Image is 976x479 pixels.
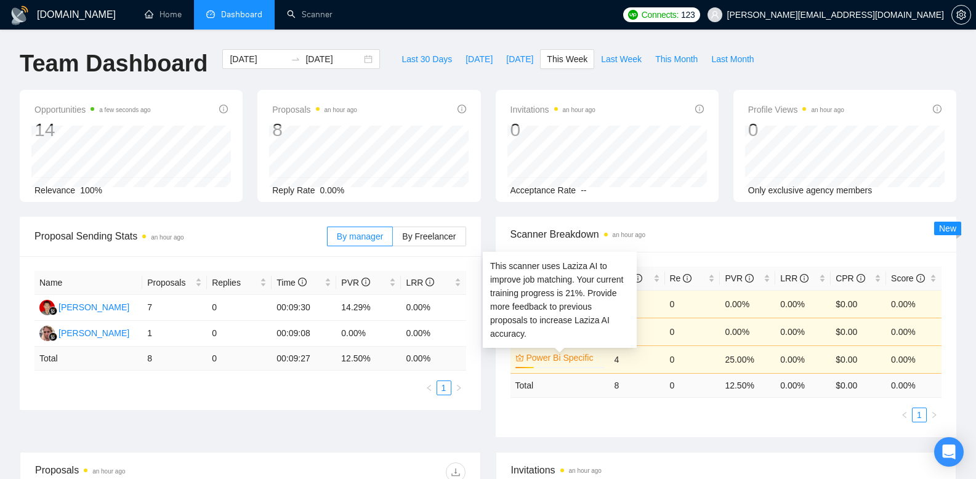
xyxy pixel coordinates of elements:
span: info-circle [916,274,925,283]
span: Last 30 Days [401,52,452,66]
span: setting [952,10,970,20]
td: 1 [610,318,665,345]
td: 0.00 % [886,373,942,397]
span: Invitations [511,462,942,478]
td: 14.29% [336,295,401,321]
span: to [291,54,300,64]
span: Opportunities [34,102,151,117]
li: Previous Page [422,380,437,395]
time: an hour ago [613,231,645,238]
span: Score [891,273,924,283]
span: Last Week [601,52,642,66]
span: swap-right [291,54,300,64]
td: 0.00 % [401,347,466,371]
th: Name [34,271,142,295]
td: 00:09:30 [272,295,336,321]
img: RS [39,300,55,315]
button: This Week [540,49,594,69]
img: gigradar-bm.png [49,332,57,341]
td: 1 [142,321,207,347]
img: upwork-logo.png [628,10,638,20]
time: an hour ago [811,107,844,113]
li: 1 [912,408,927,422]
span: PVR [725,273,754,283]
button: left [422,380,437,395]
td: 12.50 % [720,373,775,397]
td: 0 [665,290,720,318]
span: Profile Views [748,102,844,117]
td: 0 [665,373,720,397]
span: Dashboard [221,9,262,20]
td: 0.00% [720,318,775,345]
td: 0.00% [886,290,942,318]
span: 0.00% [320,185,345,195]
button: right [451,380,466,395]
span: [DATE] [506,52,533,66]
td: 4 [610,345,665,373]
td: 0.00% [401,295,466,321]
span: left [425,384,433,392]
th: Proposals [142,271,207,295]
span: Time [276,278,306,288]
td: $ 0.00 [831,373,886,397]
span: info-circle [634,274,642,283]
time: an hour ago [325,107,357,113]
span: 100% [80,185,102,195]
span: Proposal Sending Stats [34,228,327,244]
span: user [711,10,719,19]
div: 0 [510,118,595,142]
td: 0.00 % [775,373,831,397]
td: 3 [610,290,665,318]
li: 1 [437,380,451,395]
span: This Month [655,52,698,66]
td: 0.00% [886,318,942,345]
td: 0 [665,318,720,345]
th: Replies [207,271,272,295]
button: Last 30 Days [395,49,459,69]
span: info-circle [425,278,434,286]
input: End date [305,52,361,66]
span: Scanner Breakdown [510,227,942,242]
span: By manager [337,231,383,241]
span: Re [670,273,692,283]
td: Total [34,347,142,371]
span: PVR [341,278,370,288]
td: 0.00% [775,318,831,345]
div: This scanner uses Laziza AI to improve job matching. Your current training progress is 21 %. Prov... [490,259,629,340]
span: download [446,467,465,477]
td: 7 [142,295,207,321]
span: info-circle [298,278,307,286]
span: By Freelancer [402,231,456,241]
td: 0 [665,345,720,373]
button: left [897,408,912,422]
button: Last Month [704,49,760,69]
span: right [455,384,462,392]
time: an hour ago [563,107,595,113]
td: 0.00% [886,345,942,373]
span: info-circle [683,274,692,283]
button: This Month [648,49,704,69]
time: an hour ago [151,234,184,241]
span: Connects: [642,8,679,22]
td: $0.00 [831,345,886,373]
td: 0.00% [720,290,775,318]
span: LRR [406,278,434,288]
button: [DATE] [499,49,540,69]
td: 0 [207,321,272,347]
td: $0.00 [831,290,886,318]
a: setting [951,10,971,20]
div: [PERSON_NAME] [58,326,129,340]
span: Invitations [510,102,595,117]
td: 00:09:27 [272,347,336,371]
button: right [927,408,942,422]
td: 0 [207,295,272,321]
td: 8 [142,347,207,371]
td: 0.00% [401,321,466,347]
div: [PERSON_NAME] [58,300,129,314]
td: 0.00% [775,290,831,318]
span: info-circle [857,274,865,283]
td: 0.00% [775,345,831,373]
span: -- [581,185,586,195]
li: Next Page [927,408,942,422]
div: 8 [272,118,357,142]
